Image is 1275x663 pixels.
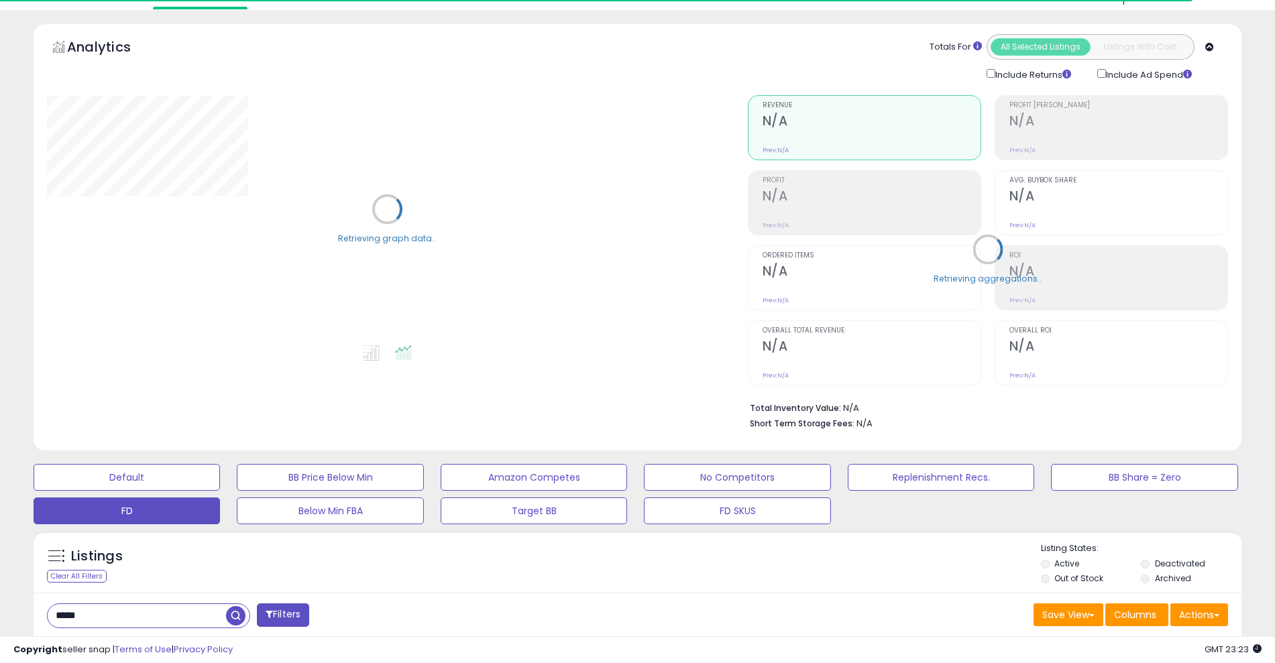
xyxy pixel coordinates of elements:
[991,38,1091,56] button: All Selected Listings
[1054,572,1103,584] label: Out of Stock
[237,464,423,491] button: BB Price Below Min
[257,603,309,627] button: Filters
[67,38,157,60] h5: Analytics
[1051,464,1237,491] button: BB Share = Zero
[1114,608,1156,621] span: Columns
[1170,603,1228,626] button: Actions
[644,497,830,524] button: FD SKUS
[977,66,1087,82] div: Include Returns
[47,570,107,583] div: Clear All Filters
[934,272,1042,284] div: Retrieving aggregations..
[1205,643,1262,656] span: 2025-10-12 23:23 GMT
[338,232,436,244] div: Retrieving graph data..
[1155,572,1191,584] label: Archived
[13,644,233,656] div: seller snap | |
[930,41,982,54] div: Totals For
[13,643,62,656] strong: Copyright
[1034,603,1103,626] button: Save View
[174,643,233,656] a: Privacy Policy
[115,643,172,656] a: Terms of Use
[237,497,423,524] button: Below Min FBA
[71,547,123,566] h5: Listings
[1155,558,1205,569] label: Deactivated
[1087,66,1213,82] div: Include Ad Spend
[848,464,1034,491] button: Replenishment Recs.
[1105,603,1168,626] button: Columns
[34,497,220,524] button: FD
[441,464,627,491] button: Amazon Competes
[34,464,220,491] button: Default
[1041,542,1241,555] p: Listing States:
[1090,38,1190,56] button: Listings With Cost
[1054,558,1079,569] label: Active
[441,497,627,524] button: Target BB
[644,464,830,491] button: No Competitors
